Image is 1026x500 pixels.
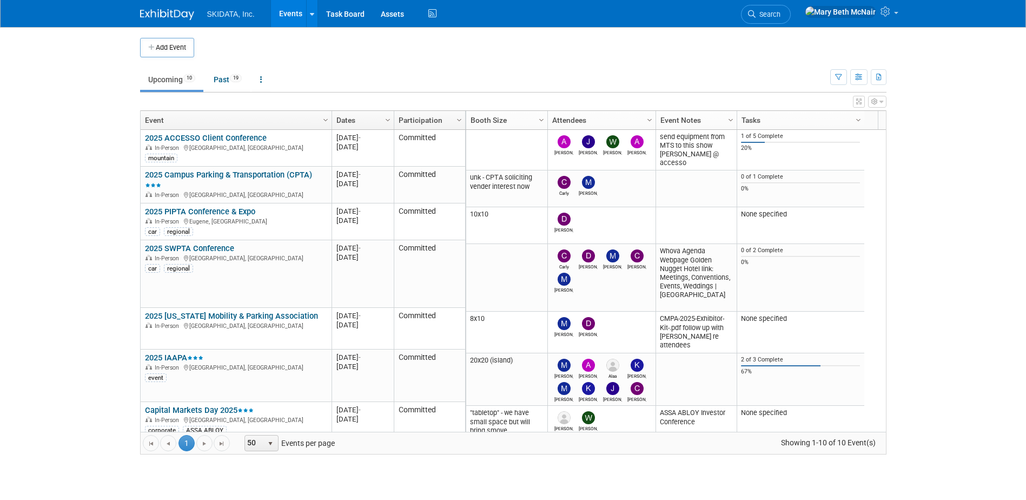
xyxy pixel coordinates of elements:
img: Malloy Pohrer [558,382,571,395]
img: In-Person Event [145,417,152,422]
div: Malloy Pohrer [603,262,622,269]
a: 2025 ACCESSO Client Conference [145,133,267,143]
span: Showing 1-10 of 10 Event(s) [771,435,885,450]
div: Christopher Archer [627,262,646,269]
div: Malloy Pohrer [579,189,598,196]
td: Committed [394,167,465,203]
img: In-Person Event [145,255,152,260]
span: Go to the previous page [164,439,173,448]
div: [DATE] [336,207,389,216]
div: event [145,373,167,382]
div: Andy Shenberger [579,372,598,379]
span: 19 [230,74,242,82]
span: Column Settings [854,116,863,124]
div: 0% [741,259,860,266]
span: 50 [245,436,263,451]
div: Wesley Martin [579,424,598,431]
a: Go to the next page [196,435,213,451]
span: - [359,170,361,179]
span: In-Person [155,255,182,262]
a: Booth Size [471,111,540,129]
div: Michael Ball [554,372,573,379]
div: [GEOGRAPHIC_DATA], [GEOGRAPHIC_DATA] [145,253,327,262]
div: [DATE] [336,142,389,152]
div: 0 of 2 Complete [741,247,860,254]
td: Committed [394,240,465,308]
img: In-Person Event [145,192,152,197]
div: [DATE] [336,244,389,253]
span: - [359,406,361,414]
div: corporate [145,426,179,435]
div: car [145,227,160,236]
img: In-Person Event [145,323,152,328]
img: John Keefe [606,382,619,395]
div: Christopher Archer [627,395,646,402]
span: Column Settings [726,116,735,124]
a: Column Settings [535,111,547,127]
img: Andy Shenberger [582,359,595,372]
span: In-Person [155,417,182,424]
td: Committed [394,402,465,439]
img: Damon Kessler [558,213,571,226]
img: In-Person Event [145,144,152,150]
div: [GEOGRAPHIC_DATA], [GEOGRAPHIC_DATA] [145,143,327,152]
span: Column Settings [537,116,546,124]
div: Andreas Kranabetter [627,148,646,155]
a: 2025 PIPTA Conference & Expo [145,207,255,216]
a: Column Settings [453,111,465,127]
span: - [359,353,361,361]
td: Committed [394,308,465,350]
div: Damon Kessler [579,330,598,337]
div: [DATE] [336,362,389,371]
td: send equipment from MTS to this show [PERSON_NAME] @ accesso [656,130,737,171]
img: Mary Beth McNair [805,6,876,18]
div: [DATE] [336,415,389,424]
td: unk - CPTA soliciting vender interest now [466,170,547,207]
span: select [266,439,275,448]
div: 1 of 5 Complete [741,133,860,140]
img: Wesley Martin [606,135,619,148]
a: Dates [336,111,387,129]
div: None specified [741,409,860,417]
div: [GEOGRAPHIC_DATA], [GEOGRAPHIC_DATA] [145,190,327,199]
div: Michael Ball [554,286,573,293]
a: Column Settings [725,111,737,127]
img: John Keefe [582,135,595,148]
span: SKIDATA, Inc. [207,10,255,18]
img: Malloy Pohrer [558,317,571,330]
span: Search [756,10,780,18]
img: Carly Jansen [558,249,571,262]
span: Go to the next page [200,439,209,448]
div: [GEOGRAPHIC_DATA], [GEOGRAPHIC_DATA] [145,363,327,372]
img: Andy Shenberger [558,135,571,148]
span: Column Settings [645,116,654,124]
a: Upcoming10 [140,69,203,90]
div: Alaa Abdallaoui [603,372,622,379]
td: 8x10 [466,312,547,353]
div: None specified [741,210,860,219]
div: 67% [741,368,860,376]
div: [GEOGRAPHIC_DATA], [GEOGRAPHIC_DATA] [145,415,327,424]
div: Damon Kessler [579,262,598,269]
span: - [359,244,361,252]
span: Column Settings [321,116,330,124]
a: Column Settings [852,111,864,127]
div: ASSA ABLOY [183,426,227,435]
td: 10x10 [466,207,547,244]
div: [DATE] [336,216,389,225]
a: Go to the previous page [160,435,176,451]
div: [DATE] [336,320,389,330]
span: - [359,207,361,215]
img: Kim Masoner [582,382,595,395]
div: Malloy Pohrer [554,395,573,402]
div: regional [164,264,193,273]
div: Carly Jansen [554,262,573,269]
a: 2025 SWPTA Conference [145,244,234,253]
td: ASSA ABLOY Investor Conference [656,406,737,443]
div: [DATE] [336,253,389,262]
button: Add Event [140,38,194,57]
div: [DATE] [336,311,389,320]
img: Keith Lynch [631,359,644,372]
div: car [145,264,160,273]
td: Committed [394,350,465,402]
